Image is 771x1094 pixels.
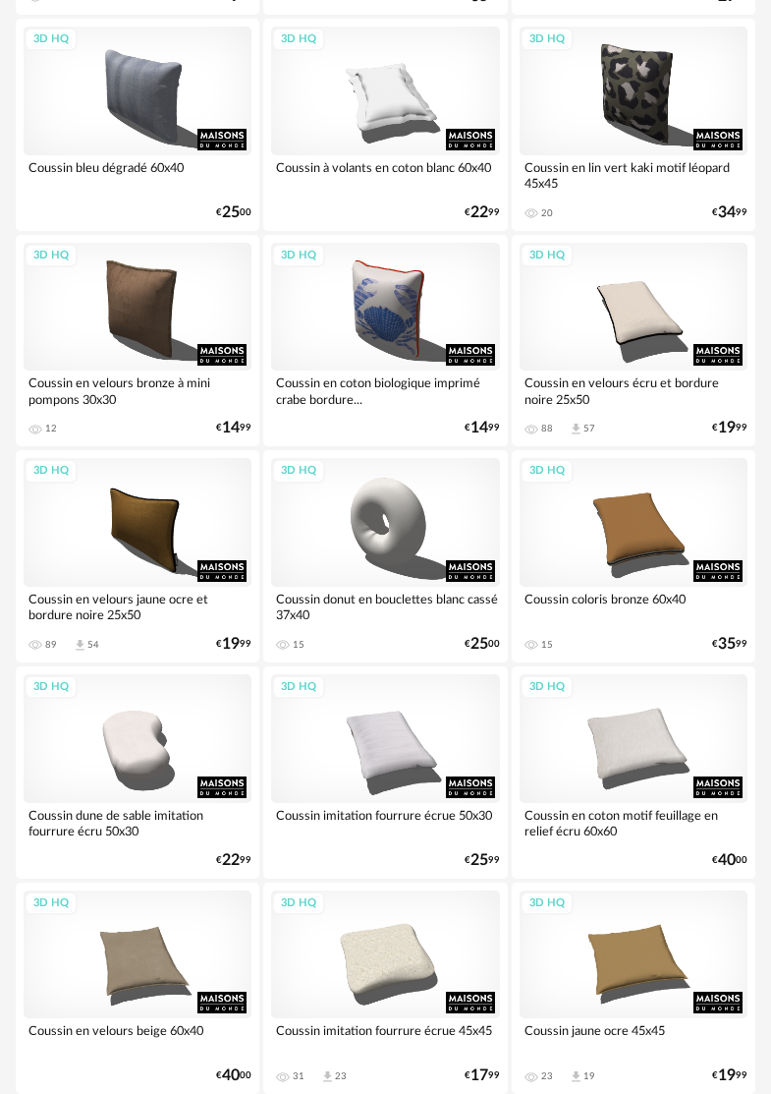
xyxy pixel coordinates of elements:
[512,666,755,879] a: 3D HQ Coussin en coton motif feuillage en relief écru 60x60 €4000
[222,854,240,867] span: 22
[520,371,747,410] div: Coussin en velours écru et bordure noire 25x50
[45,423,57,434] div: 12
[470,1069,488,1082] span: 17
[465,206,500,219] div: € 99
[272,675,325,700] div: 3D HQ
[541,1070,553,1082] div: 23
[470,638,488,651] span: 25
[272,28,325,52] div: 3D HQ
[520,155,747,195] div: Coussin en lin vert kaki motif léopard 45x45
[271,155,499,195] div: Coussin à volants en coton blanc 60x40
[712,422,747,434] div: € 99
[569,422,583,436] span: Download icon
[87,639,99,651] div: 54
[25,892,78,916] div: 3D HQ
[521,459,574,484] div: 3D HQ
[272,892,325,916] div: 3D HQ
[470,854,488,867] span: 25
[216,638,251,651] div: € 99
[520,1018,747,1058] div: Coussin jaune ocre 45x45
[718,206,736,219] span: 34
[16,450,259,662] a: 3D HQ Coussin en velours jaune ocre et bordure noire 25x50 89 Download icon 54 €1999
[569,1069,583,1084] span: Download icon
[272,459,325,484] div: 3D HQ
[712,206,747,219] div: € 99
[24,587,251,626] div: Coussin en velours jaune ocre et bordure noire 25x50
[541,207,553,219] div: 20
[521,892,574,916] div: 3D HQ
[470,422,488,434] span: 14
[465,1069,500,1082] div: € 99
[465,638,500,651] div: € 00
[512,235,755,447] a: 3D HQ Coussin en velours écru et bordure noire 25x50 88 Download icon 57 €1999
[45,639,57,651] div: 89
[263,450,507,662] a: 3D HQ Coussin donut en bouclettes blanc cassé 37x40 15 €2500
[222,638,240,651] span: 19
[216,422,251,434] div: € 99
[222,422,240,434] span: 14
[271,587,499,626] div: Coussin donut en bouclettes blanc cassé 37x40
[712,638,747,651] div: € 99
[222,1069,240,1082] span: 40
[272,244,325,268] div: 3D HQ
[216,854,251,867] div: € 99
[521,28,574,52] div: 3D HQ
[718,422,736,434] span: 19
[263,19,507,231] a: 3D HQ Coussin à volants en coton blanc 60x40 €2299
[512,450,755,662] a: 3D HQ Coussin coloris bronze 60x40 15 €3599
[216,1069,251,1082] div: € 00
[263,235,507,447] a: 3D HQ Coussin en coton biologique imprimé crabe bordure... €1499
[222,206,240,219] span: 25
[25,28,78,52] div: 3D HQ
[521,244,574,268] div: 3D HQ
[541,423,553,434] div: 88
[335,1070,347,1082] div: 23
[718,638,736,651] span: 35
[16,235,259,447] a: 3D HQ Coussin en velours bronze à mini pompons 30x30 12 €1499
[25,244,78,268] div: 3D HQ
[712,854,747,867] div: € 00
[465,854,500,867] div: € 99
[583,1070,595,1082] div: 19
[293,1070,304,1082] div: 31
[470,206,488,219] span: 22
[25,675,78,700] div: 3D HQ
[465,422,500,434] div: € 99
[271,1018,499,1058] div: Coussin imitation fourrure écrue 45x45
[320,1069,335,1084] span: Download icon
[24,803,251,842] div: Coussin dune de sable imitation fourrure écru 50x30
[271,371,499,410] div: Coussin en coton biologique imprimé crabe bordure...
[216,206,251,219] div: € 00
[16,19,259,231] a: 3D HQ Coussin bleu dégradé 60x40 €2500
[718,1069,736,1082] span: 19
[583,423,595,434] div: 57
[24,1018,251,1058] div: Coussin en velours beige 60x40
[541,639,553,651] div: 15
[263,666,507,879] a: 3D HQ Coussin imitation fourrure écrue 50x30 €2599
[24,371,251,410] div: Coussin en velours bronze à mini pompons 30x30
[520,803,747,842] div: Coussin en coton motif feuillage en relief écru 60x60
[520,587,747,626] div: Coussin coloris bronze 60x40
[512,19,755,231] a: 3D HQ Coussin en lin vert kaki motif léopard 45x45 20 €3499
[521,675,574,700] div: 3D HQ
[24,155,251,195] div: Coussin bleu dégradé 60x40
[718,854,736,867] span: 40
[25,459,78,484] div: 3D HQ
[16,666,259,879] a: 3D HQ Coussin dune de sable imitation fourrure écru 50x30 €2299
[271,803,499,842] div: Coussin imitation fourrure écrue 50x30
[73,638,87,653] span: Download icon
[293,639,304,651] div: 15
[712,1069,747,1082] div: € 99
